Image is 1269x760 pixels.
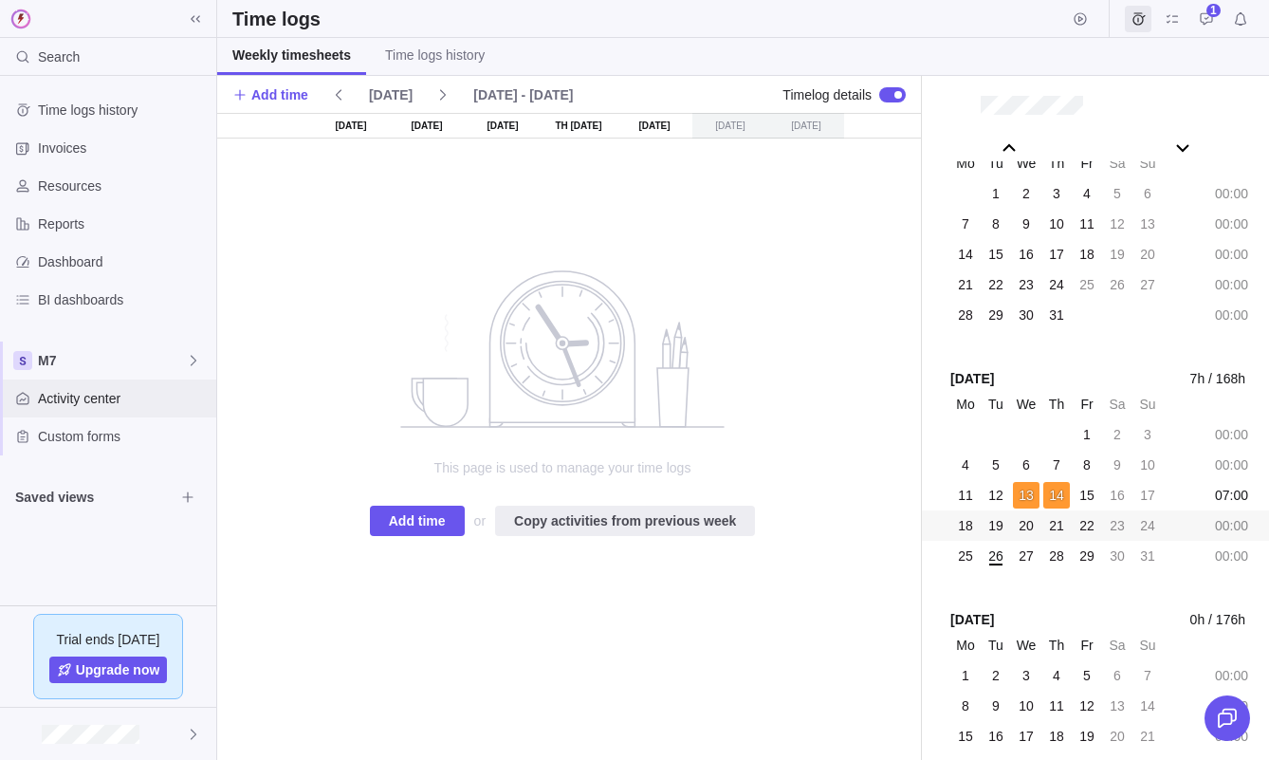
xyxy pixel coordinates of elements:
[1083,184,1091,203] span: 4
[1210,241,1253,268] div: 00:00
[1022,666,1030,685] span: 3
[768,113,844,139] div: [DATE]
[1210,482,1253,509] div: 07:00
[1227,14,1254,29] a: Notifications
[1067,6,1094,32] span: Start timer
[541,113,616,139] div: Th [DATE]
[1140,214,1155,233] span: 13
[76,660,160,679] span: Upgrade now
[1110,245,1125,264] span: 19
[1043,391,1070,417] div: Th
[1019,547,1034,565] span: 27
[313,113,389,139] div: [DATE]
[1140,516,1155,535] span: 24
[38,139,209,158] span: Invoices
[1049,306,1064,324] span: 31
[1125,14,1151,29] a: Time logs
[38,290,209,309] span: BI dashboards
[1049,245,1064,264] span: 17
[983,632,1009,658] div: Tu
[1079,486,1094,505] span: 15
[38,101,209,120] span: Time logs history
[1144,666,1151,685] span: 7
[1193,14,1220,29] a: Approval requests
[1110,486,1125,505] span: 16
[983,150,1009,176] div: Tu
[1079,214,1094,233] span: 11
[958,547,973,565] span: 25
[1159,6,1186,32] span: My assignments
[1019,245,1034,264] span: 16
[370,506,465,536] span: Add time
[958,516,973,535] span: 18
[1079,245,1094,264] span: 18
[983,391,1009,417] div: Tu
[958,306,973,324] span: 28
[1013,632,1039,658] div: We
[1210,180,1253,207] div: 00:00
[1074,632,1100,658] div: Fr
[988,516,1003,535] span: 19
[369,85,413,104] span: [DATE]
[952,150,979,176] div: Mo
[1053,184,1060,203] span: 3
[992,455,1000,474] span: 5
[1104,150,1131,176] div: Sa
[1210,211,1253,237] div: 00:00
[38,47,80,66] span: Search
[988,306,1003,324] span: 29
[1022,214,1030,233] span: 9
[1013,391,1039,417] div: We
[38,252,209,271] span: Dashboard
[1159,14,1186,29] a: My assignments
[1079,275,1094,294] span: 25
[1140,696,1155,715] span: 14
[373,458,752,477] span: This page is used to manage your time logs
[1190,610,1245,630] span: 0h / 176h
[1210,271,1253,298] div: 00:00
[1140,275,1155,294] span: 27
[962,696,969,715] span: 8
[1113,184,1121,203] span: 5
[1210,512,1253,539] div: 00:00
[389,510,446,532] span: Add time
[370,139,756,760] div: no data to show
[57,630,160,649] span: Trial ends [DATE]
[988,486,1003,505] span: 12
[988,275,1003,294] span: 22
[1053,666,1060,685] span: 4
[988,245,1003,264] span: 15
[1210,302,1253,328] div: 00:00
[1113,425,1121,444] span: 2
[1043,632,1070,658] div: Th
[958,245,973,264] span: 14
[1110,696,1125,715] span: 13
[962,455,969,474] span: 4
[1079,516,1094,535] span: 22
[782,85,872,104] span: Timelog details
[1019,696,1034,715] span: 10
[1083,425,1091,444] span: 1
[1140,547,1155,565] span: 31
[1210,452,1253,478] div: 00:00
[992,696,1000,715] span: 9
[1193,6,1220,32] span: Approval requests
[465,113,541,139] div: [DATE]
[1210,543,1253,569] div: 00:00
[38,176,209,195] span: Resources
[49,657,168,683] span: Upgrade now
[1019,486,1034,505] span: 13
[1113,666,1121,685] span: 6
[1083,666,1091,685] span: 5
[950,610,994,630] span: [DATE]
[992,184,1000,203] span: 1
[1227,6,1254,32] span: Notifications
[251,85,308,104] span: Add time
[1140,455,1155,474] span: 10
[1144,184,1151,203] span: 6
[1110,275,1125,294] span: 26
[1083,455,1091,474] span: 8
[1049,727,1064,746] span: 18
[38,427,209,446] span: Custom forms
[1013,150,1039,176] div: We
